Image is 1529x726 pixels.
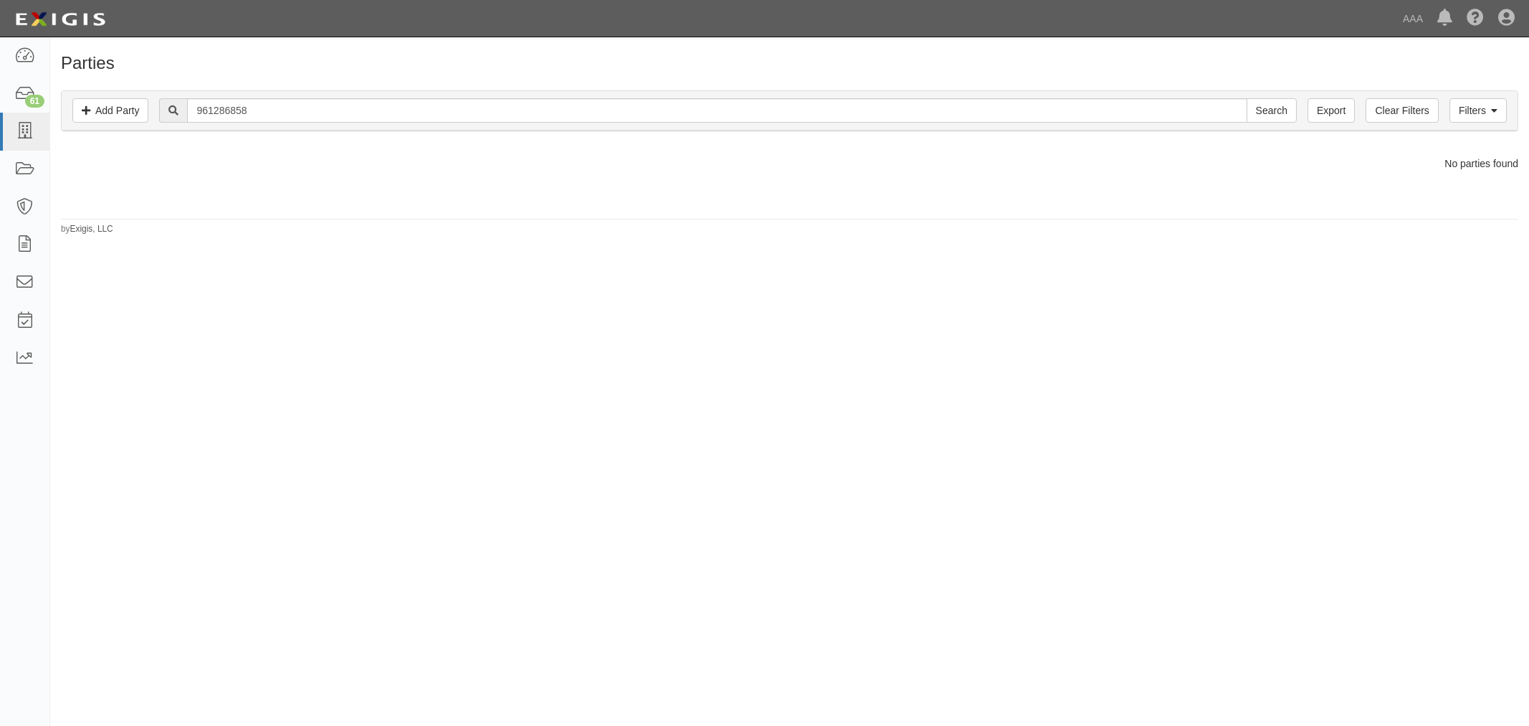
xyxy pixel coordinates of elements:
[50,156,1529,171] div: No parties found
[25,95,44,108] div: 61
[1396,4,1430,33] a: AAA
[70,224,113,234] a: Exigis, LLC
[61,223,113,235] small: by
[11,6,110,32] img: logo-5460c22ac91f19d4615b14bd174203de0afe785f0fc80cf4dbbc73dc1793850b.png
[72,98,148,123] a: Add Party
[1247,98,1297,123] input: Search
[1449,98,1507,123] a: Filters
[61,54,1518,72] h1: Parties
[1366,98,1438,123] a: Clear Filters
[187,98,1247,123] input: Search
[1307,98,1355,123] a: Export
[1467,10,1484,27] i: Help Center - Complianz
